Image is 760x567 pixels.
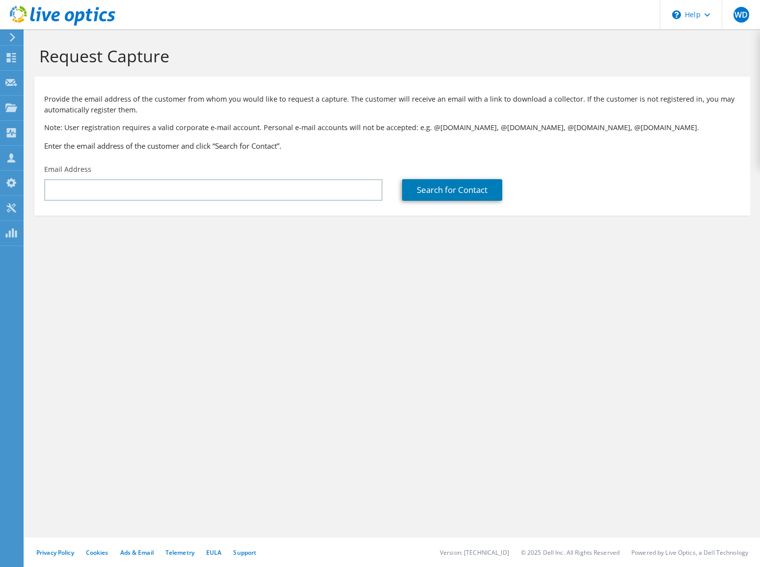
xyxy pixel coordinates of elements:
[402,179,502,201] a: Search for Contact
[39,46,740,66] h1: Request Capture
[631,548,748,557] li: Powered by Live Optics, a Dell Technology
[672,10,681,19] svg: \n
[44,94,740,115] p: Provide the email address of the customer from whom you would like to request a capture. The cust...
[440,548,509,557] li: Version: [TECHNICAL_ID]
[36,548,74,557] a: Privacy Policy
[44,140,740,151] h3: Enter the email address of the customer and click “Search for Contact”.
[206,548,221,557] a: EULA
[165,548,194,557] a: Telemetry
[521,548,620,557] li: © 2025 Dell Inc. All Rights Reserved
[733,7,749,23] span: WD
[44,122,740,133] p: Note: User registration requires a valid corporate e-mail account. Personal e-mail accounts will ...
[86,548,109,557] a: Cookies
[233,548,256,557] a: Support
[120,548,154,557] a: Ads & Email
[44,164,91,174] label: Email Address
